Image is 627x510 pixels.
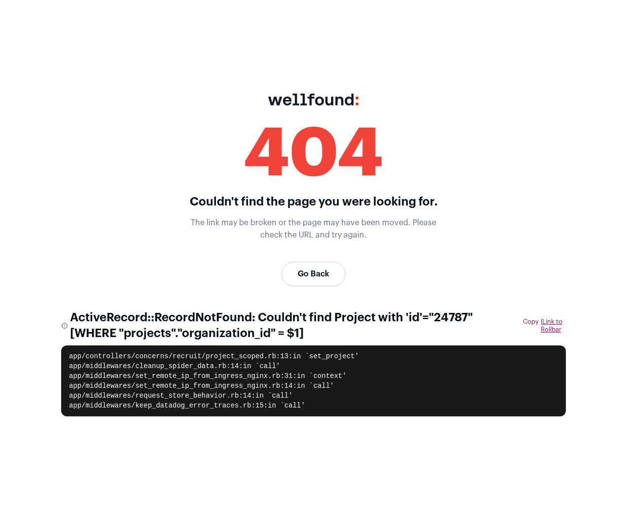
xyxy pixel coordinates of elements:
p: The link may be broken or the page may have been moved. Please check the URL and try again. [180,217,447,242]
button: Copy [523,318,539,326]
span: ActiveRecord::RecordNotFound: Couldn't find Project with 'id'="24787" [WHERE "projects"."organiza... [70,310,515,341]
div: 404 [180,121,447,188]
p: Couldn't find the page you were looking for. [180,194,447,211]
a: Go Back [281,262,346,286]
a: Link to Rollbar [541,318,562,333]
span: | [541,318,566,334]
pre: app/controllers/concerns/recruit/project_scoped.rb:13:in `set_project' app/middlewares/cleanup_sp... [61,345,566,416]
